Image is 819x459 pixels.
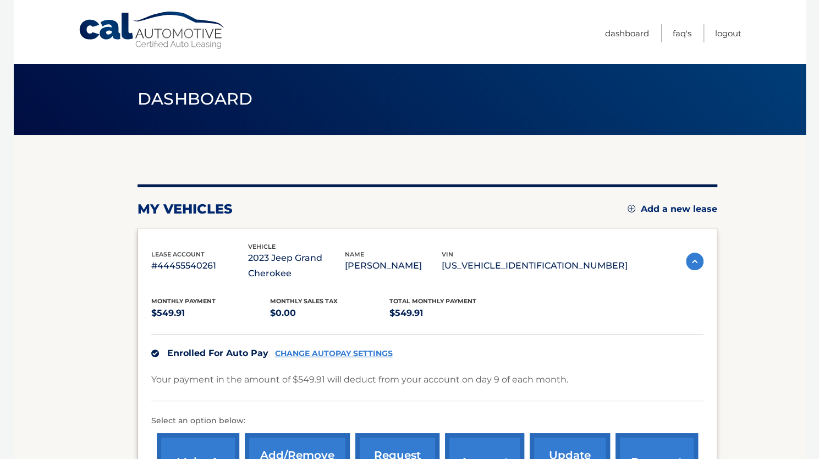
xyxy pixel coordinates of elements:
p: $0.00 [270,305,389,321]
a: Dashboard [605,24,649,42]
span: Monthly sales Tax [270,297,338,305]
a: Add a new lease [628,204,717,215]
span: vin [442,250,453,258]
p: [PERSON_NAME] [345,258,442,274]
h2: my vehicles [138,201,233,217]
p: Select an option below: [151,414,703,428]
img: check.svg [151,349,159,357]
a: Logout [715,24,741,42]
img: accordion-active.svg [686,253,703,270]
span: Total Monthly Payment [389,297,476,305]
a: Cal Automotive [78,11,227,50]
p: $549.91 [151,305,271,321]
img: add.svg [628,205,635,212]
p: 2023 Jeep Grand Cherokee [248,250,345,281]
span: Dashboard [138,89,253,109]
a: CHANGE AUTOPAY SETTINGS [275,349,393,358]
span: Monthly Payment [151,297,216,305]
p: Your payment in the amount of $549.91 will deduct from your account on day 9 of each month. [151,372,568,387]
p: #44455540261 [151,258,248,274]
p: $549.91 [389,305,509,321]
span: name [345,250,364,258]
p: [US_VEHICLE_IDENTIFICATION_NUMBER] [442,258,628,274]
span: vehicle [248,243,276,250]
span: Enrolled For Auto Pay [167,348,268,358]
span: lease account [151,250,205,258]
a: FAQ's [673,24,691,42]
